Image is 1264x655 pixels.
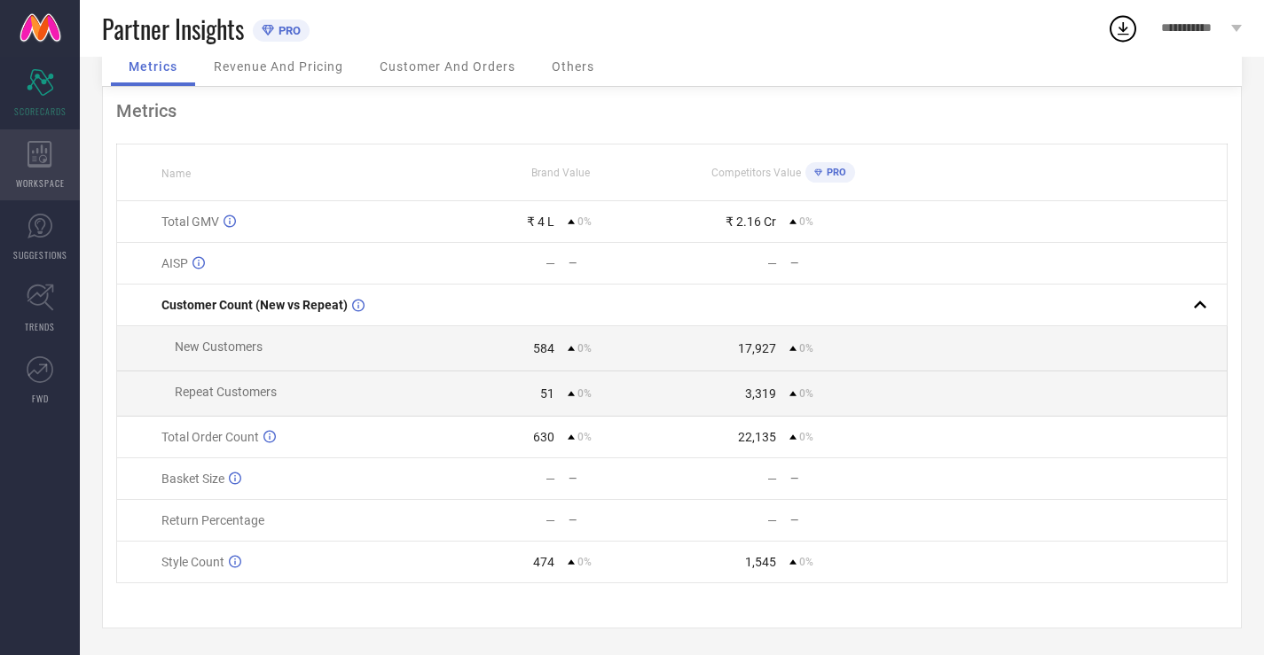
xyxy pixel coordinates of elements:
[552,59,594,74] span: Others
[790,514,893,526] div: —
[767,472,777,486] div: —
[577,215,592,228] span: 0%
[161,430,259,444] span: Total Order Count
[531,167,590,179] span: Brand Value
[32,392,49,405] span: FWD
[799,556,813,568] span: 0%
[533,555,554,569] div: 474
[161,256,188,270] span: AISP
[546,256,555,270] div: —
[102,11,244,47] span: Partner Insights
[767,256,777,270] div: —
[726,214,776,229] div: ₹ 2.16 Cr
[274,24,301,37] span: PRO
[25,320,55,333] span: TRENDS
[569,472,671,485] div: —
[577,342,592,355] span: 0%
[527,214,554,229] div: ₹ 4 L
[16,176,65,190] span: WORKSPACE
[540,386,554,401] div: 51
[822,167,846,178] span: PRO
[175,339,263,354] span: New Customers
[161,472,224,486] span: Basket Size
[161,298,348,312] span: Customer Count (New vs Repeat)
[380,59,515,74] span: Customer And Orders
[745,555,776,569] div: 1,545
[13,248,67,261] span: SUGGESTIONS
[546,472,555,486] div: —
[569,514,671,526] div: —
[711,167,801,179] span: Competitors Value
[569,257,671,269] div: —
[161,168,191,180] span: Name
[533,430,554,444] div: 630
[745,386,776,401] div: 3,319
[161,555,224,569] span: Style Count
[116,100,1228,121] div: Metrics
[738,341,776,355] div: 17,927
[1107,12,1139,44] div: Open download list
[577,556,592,568] span: 0%
[790,257,893,269] div: —
[767,513,777,527] div: —
[577,387,592,400] span: 0%
[175,385,277,399] span: Repeat Customers
[129,59,177,74] span: Metrics
[799,215,813,228] span: 0%
[161,513,264,527] span: Return Percentage
[546,513,555,527] div: —
[799,342,813,355] span: 0%
[214,59,343,74] span: Revenue And Pricing
[738,430,776,444] div: 22,135
[799,431,813,443] span: 0%
[577,431,592,443] span: 0%
[799,387,813,400] span: 0%
[14,105,67,118] span: SCORECARDS
[533,341,554,355] div: 584
[790,472,893,485] div: —
[161,214,219,229] span: Total GMV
